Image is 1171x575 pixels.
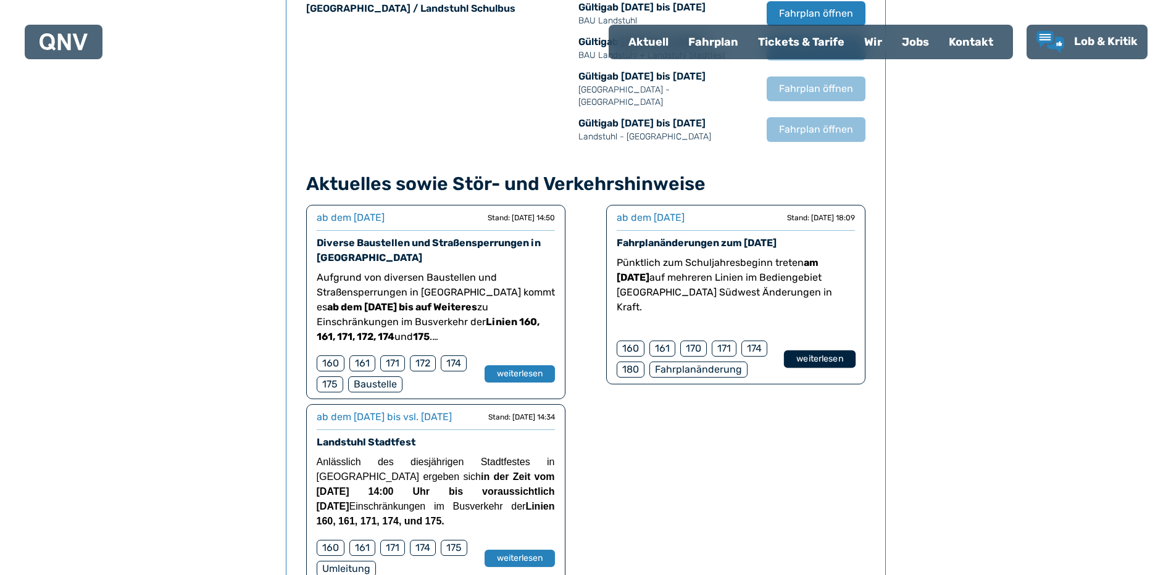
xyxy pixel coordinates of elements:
[578,15,754,27] p: BAU Landstuhl
[617,362,644,378] div: 180
[317,471,555,511] strong: in der Zeit vom [DATE] 14:00 Uhr bis voraussichtlich [DATE]
[678,26,748,58] a: Fahrplan
[578,116,754,143] div: Gültig ab [DATE] bis [DATE]
[578,49,754,62] p: BAU Landstuhl + Landstuhl Stadtfest
[741,341,767,357] div: 174
[348,376,402,392] div: Baustelle
[748,26,854,58] a: Tickets & Tarife
[317,237,541,263] a: Diverse Baustellen und Straßensperrungen in [GEOGRAPHIC_DATA]
[317,457,555,526] span: Anlässlich des diesjährigen Stadtfestes in [GEOGRAPHIC_DATA] ergeben sich Einschränkungen im Busv...
[488,412,555,422] div: Stand: [DATE] 14:34
[485,550,555,567] button: weiterlesen
[317,270,555,344] p: Aufgrund von diversen Baustellen und Straßensperrungen in [GEOGRAPHIC_DATA] kommt es zu Einschrän...
[779,81,853,96] span: Fahrplan öffnen
[40,30,88,54] a: QNV Logo
[40,33,88,51] img: QNV Logo
[410,540,436,556] div: 174
[349,540,375,556] div: 161
[578,84,754,109] p: [GEOGRAPHIC_DATA] - [GEOGRAPHIC_DATA]
[380,355,405,371] div: 171
[617,210,685,225] div: ab dem [DATE]
[619,26,678,58] a: Aktuell
[349,355,375,371] div: 161
[578,131,754,143] p: Landstuhl - [GEOGRAPHIC_DATA]
[578,69,754,109] div: Gültig ab [DATE] bis [DATE]
[892,26,939,58] a: Jobs
[441,355,467,371] div: 174
[854,26,892,58] a: Wir
[783,350,855,368] button: weiterlesen
[317,316,540,342] strong: Linien 160, 161, 171, 172, 174
[488,213,555,223] div: Stand: [DATE] 14:50
[649,341,675,357] div: 161
[317,410,452,424] div: ab dem [DATE] bis vsl. [DATE]
[767,117,865,142] button: Fahrplan öffnen
[317,376,343,392] div: 175
[306,1,571,16] div: [GEOGRAPHIC_DATA] / Landstuhl Schulbus
[680,341,707,357] div: 170
[767,1,865,26] button: Fahrplan öffnen
[712,341,736,357] div: 171
[939,26,1003,58] a: Kontakt
[617,257,819,283] strong: am [DATE]
[441,540,467,556] div: 175
[779,122,853,137] span: Fahrplan öffnen
[317,436,415,448] a: Landstuhl Stadtfest
[410,355,436,371] div: 172
[767,77,865,101] button: Fahrplan öffnen
[327,301,477,313] strong: ab dem [DATE] bis auf Weiteres
[306,173,865,195] h4: Aktuelles sowie Stör- und Verkehrshinweise
[617,237,777,249] a: Fahrplanänderungen zum [DATE]
[785,350,855,368] a: weiterlesen
[317,501,555,526] strong: Linien 160, 161, 171, 174, und 175.
[1036,31,1138,53] a: Lob & Kritik
[485,365,555,383] button: weiterlesen
[1074,35,1138,48] span: Lob & Kritik
[649,362,748,378] div: Fahrplanänderung
[578,35,754,62] div: Gültig ab [DATE] bis [DATE]
[617,255,855,315] p: Pünktlich zum Schuljahresbeginn treten auf mehreren Linien im Bediengebiet [GEOGRAPHIC_DATA] Südw...
[317,355,344,371] div: 160
[787,213,855,223] div: Stand: [DATE] 18:09
[317,210,385,225] div: ab dem [DATE]
[413,331,430,342] strong: 175
[380,540,405,556] div: 171
[317,540,344,556] div: 160
[617,341,644,357] div: 160
[779,6,853,21] span: Fahrplan öffnen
